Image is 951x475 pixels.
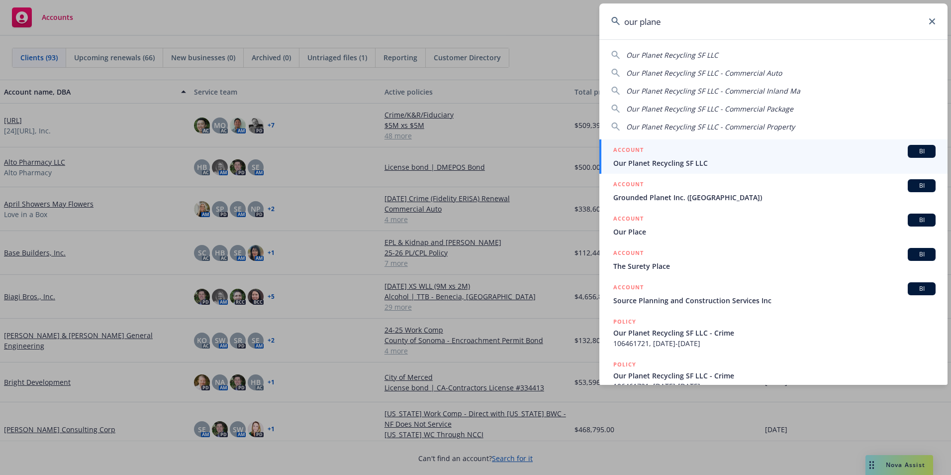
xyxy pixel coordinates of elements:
span: BI [912,147,932,156]
a: ACCOUNTBIGrounded Planet Inc. ([GEOGRAPHIC_DATA]) [599,174,948,208]
h5: ACCOUNT [613,214,644,226]
span: BI [912,284,932,293]
h5: ACCOUNT [613,282,644,294]
h5: ACCOUNT [613,248,644,260]
h5: POLICY [613,317,636,327]
span: The Surety Place [613,261,936,271]
span: Our Planet Recycling SF LLC - Crime [613,328,936,338]
a: ACCOUNTBIThe Surety Place [599,242,948,277]
input: Search... [599,3,948,39]
a: ACCOUNTBIOur Planet Recycling SF LLC [599,139,948,174]
span: Our Planet Recycling SF LLC [626,50,718,60]
a: POLICYOur Planet Recycling SF LLC - Crime106461721, [DATE]-[DATE] [599,311,948,354]
span: BI [912,250,932,259]
span: Grounded Planet Inc. ([GEOGRAPHIC_DATA]) [613,192,936,203]
span: Our Planet Recycling SF LLC - Crime [613,370,936,381]
span: 106461721, [DATE]-[DATE] [613,381,936,391]
span: Our Planet Recycling SF LLC - Commercial Package [626,104,793,114]
span: Our Planet Recycling SF LLC - Commercial Property [626,122,795,131]
a: ACCOUNTBIOur Place [599,208,948,242]
span: Our Place [613,227,936,237]
a: ACCOUNTBISource Planning and Construction Services Inc [599,277,948,311]
span: Our Planet Recycling SF LLC - Commercial Inland Ma [626,86,800,96]
a: POLICYOur Planet Recycling SF LLC - Crime106461721, [DATE]-[DATE] [599,354,948,397]
span: Our Planet Recycling SF LLC - Commercial Auto [626,68,782,78]
h5: POLICY [613,359,636,369]
span: Source Planning and Construction Services Inc [613,295,936,306]
span: BI [912,216,932,225]
h5: ACCOUNT [613,145,644,157]
h5: ACCOUNT [613,179,644,191]
span: Our Planet Recycling SF LLC [613,158,936,168]
span: 106461721, [DATE]-[DATE] [613,338,936,349]
span: BI [912,181,932,190]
